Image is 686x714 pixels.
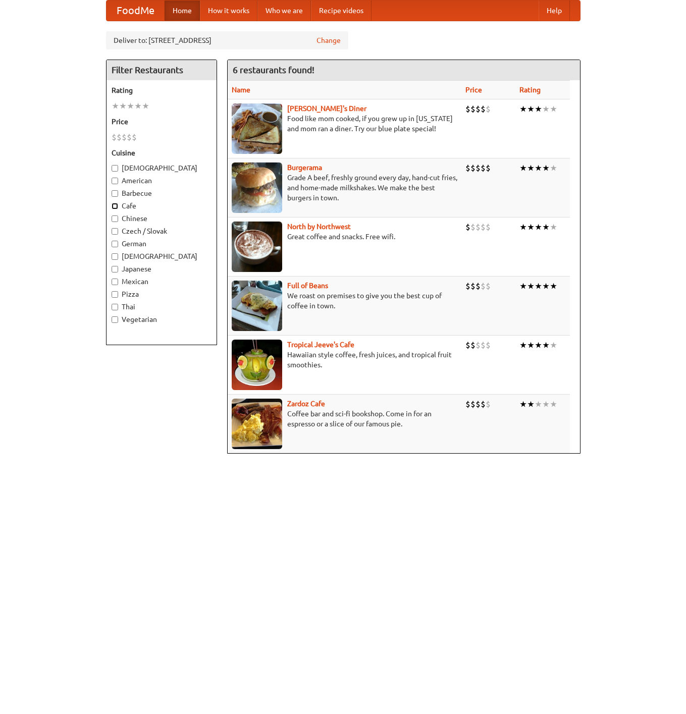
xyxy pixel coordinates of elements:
[527,281,535,292] li: ★
[232,162,282,213] img: burgerama.jpg
[527,103,535,115] li: ★
[232,232,457,242] p: Great coffee and snacks. Free wifi.
[311,1,372,21] a: Recipe videos
[232,409,457,429] p: Coffee bar and sci-fi bookshop. Come in for an espresso or a slice of our famous pie.
[465,281,470,292] li: $
[112,253,118,260] input: [DEMOGRAPHIC_DATA]
[550,281,557,292] li: ★
[112,176,212,186] label: American
[287,223,351,231] a: North by Northwest
[112,302,212,312] label: Thai
[486,103,491,115] li: $
[232,281,282,331] img: beans.jpg
[476,340,481,351] li: $
[542,103,550,115] li: ★
[232,103,282,154] img: sallys.jpg
[481,103,486,115] li: $
[112,289,212,299] label: Pizza
[550,162,557,174] li: ★
[287,341,354,349] b: Tropical Jeeve's Cafe
[542,399,550,410] li: ★
[535,281,542,292] li: ★
[287,282,328,290] a: Full of Beans
[257,1,311,21] a: Who we are
[486,340,491,351] li: $
[550,340,557,351] li: ★
[232,291,457,311] p: We roast on premises to give you the best cup of coffee in town.
[112,148,212,158] h5: Cuisine
[465,222,470,233] li: $
[519,222,527,233] li: ★
[481,399,486,410] li: $
[481,340,486,351] li: $
[112,266,118,272] input: Japanese
[470,222,476,233] li: $
[465,340,470,351] li: $
[470,281,476,292] li: $
[465,399,470,410] li: $
[112,279,118,285] input: Mexican
[542,340,550,351] li: ★
[127,100,134,112] li: ★
[535,340,542,351] li: ★
[465,162,470,174] li: $
[542,222,550,233] li: ★
[112,188,212,198] label: Barbecue
[287,104,366,113] a: [PERSON_NAME]'s Diner
[200,1,257,21] a: How it works
[519,86,541,94] a: Rating
[470,399,476,410] li: $
[535,399,542,410] li: ★
[486,281,491,292] li: $
[112,190,118,197] input: Barbecue
[287,163,322,172] a: Burgerama
[316,35,341,45] a: Change
[112,178,118,184] input: American
[287,400,325,408] a: Zardoz Cafe
[550,222,557,233] li: ★
[112,264,212,274] label: Japanese
[112,165,118,172] input: [DEMOGRAPHIC_DATA]
[107,1,165,21] a: FoodMe
[542,162,550,174] li: ★
[112,239,212,249] label: German
[527,340,535,351] li: ★
[476,222,481,233] li: $
[535,222,542,233] li: ★
[112,203,118,209] input: Cafe
[107,60,217,80] h4: Filter Restaurants
[476,103,481,115] li: $
[232,399,282,449] img: zardoz.jpg
[519,399,527,410] li: ★
[470,340,476,351] li: $
[112,213,212,224] label: Chinese
[112,201,212,211] label: Cafe
[132,132,137,143] li: $
[535,162,542,174] li: ★
[470,103,476,115] li: $
[550,103,557,115] li: ★
[476,281,481,292] li: $
[112,132,117,143] li: $
[232,350,457,370] p: Hawaiian style coffee, fresh juices, and tropical fruit smoothies.
[542,281,550,292] li: ★
[112,100,119,112] li: ★
[527,222,535,233] li: ★
[112,215,118,222] input: Chinese
[112,316,118,323] input: Vegetarian
[535,103,542,115] li: ★
[142,100,149,112] li: ★
[470,162,476,174] li: $
[112,226,212,236] label: Czech / Slovak
[481,281,486,292] li: $
[106,31,348,49] div: Deliver to: [STREET_ADDRESS]
[112,241,118,247] input: German
[127,132,132,143] li: $
[550,399,557,410] li: ★
[476,162,481,174] li: $
[112,117,212,127] h5: Price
